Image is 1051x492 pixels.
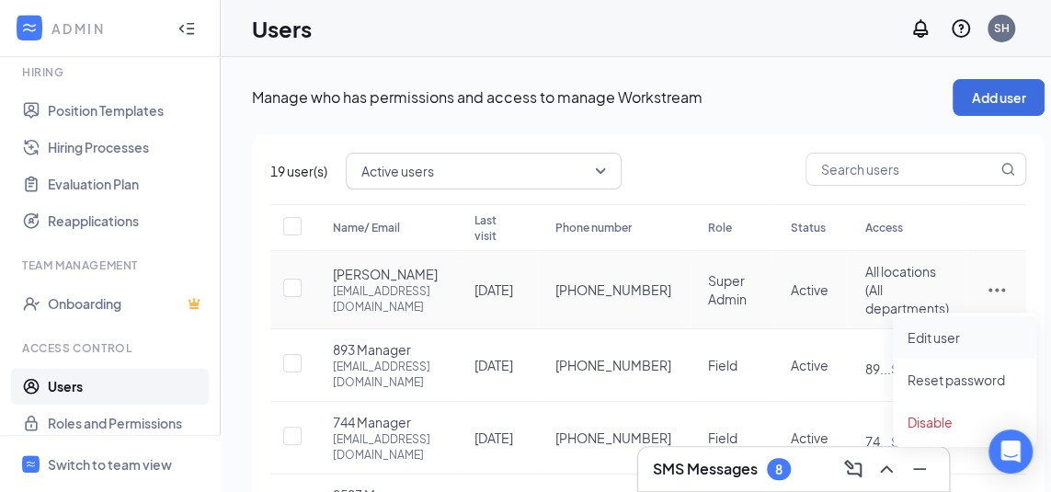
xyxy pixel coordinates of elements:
[708,272,747,307] span: Super Admin
[333,359,438,390] div: [EMAIL_ADDRESS][DOMAIN_NAME]
[361,157,434,185] span: Active users
[252,13,312,44] h1: Users
[555,356,671,374] span: [PHONE_NUMBER]
[555,280,671,299] span: [PHONE_NUMBER]
[333,340,411,359] span: 893 Manager
[909,17,931,40] svg: Notifications
[806,154,997,185] input: Search users
[908,329,960,346] span: Edit user
[880,433,940,450] span: ...
[537,204,690,251] th: Phone number
[708,217,754,239] div: Role
[333,265,438,283] span: [PERSON_NAME]
[48,455,172,474] div: Switch to team view
[177,19,196,38] svg: Collapse
[48,285,205,322] a: OnboardingCrown
[875,458,897,480] svg: ChevronUp
[953,79,1045,116] button: Add user
[20,18,39,37] svg: WorkstreamLogo
[22,64,201,80] div: Hiring
[908,372,1005,388] span: Reset password
[48,405,205,441] a: Roles and Permissions
[950,17,972,40] svg: QuestionInfo
[908,414,953,430] span: Disable
[905,454,934,484] button: Minimize
[252,87,953,108] p: Manage who has permissions and access to manage Workstream
[270,161,327,181] span: 19 user(s)
[865,263,949,316] span: All locations (All departments)
[708,357,737,373] span: Field
[333,283,438,315] div: [EMAIL_ADDRESS][DOMAIN_NAME]
[791,429,828,446] span: Active
[775,462,783,477] div: 8
[25,458,37,470] svg: WorkstreamLogo
[653,459,758,479] h3: SMS Messages
[988,429,1033,474] div: Open Intercom Messenger
[48,92,205,129] a: Position Templates
[791,357,828,373] span: Active
[708,429,737,446] span: Field
[48,368,205,405] a: Users
[51,19,161,38] div: ADMIN
[474,281,513,298] span: [DATE]
[555,429,671,447] span: [PHONE_NUMBER]
[1000,162,1015,177] svg: MagnifyingGlass
[474,212,519,244] div: Last visit
[48,166,205,202] a: Evaluation Plan
[880,360,940,377] span: ...
[333,217,438,239] div: Name/ Email
[22,340,201,356] div: Access control
[474,357,513,373] span: [DATE]
[474,429,513,446] span: [DATE]
[22,257,201,273] div: Team Management
[994,20,1010,36] div: SH
[48,202,205,239] a: Reapplications
[333,431,438,463] div: [EMAIL_ADDRESS][DOMAIN_NAME]
[872,454,901,484] button: ChevronUp
[333,413,411,431] span: 744 Manager
[865,360,880,377] span: 89
[791,281,828,298] span: Active
[908,458,931,480] svg: Minimize
[772,204,847,251] th: Status
[839,454,868,484] button: ComposeMessage
[842,458,864,480] svg: ComposeMessage
[48,129,205,166] a: Hiring Processes
[847,204,967,251] th: Access
[986,279,1008,301] svg: ActionsIcon
[865,433,880,450] span: 74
